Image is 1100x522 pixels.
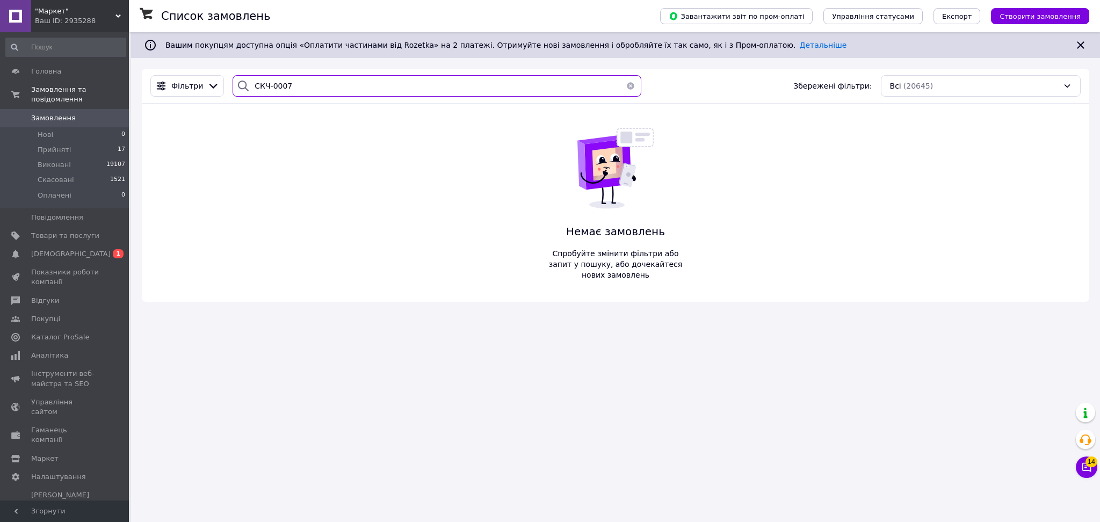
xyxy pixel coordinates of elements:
span: Прийняті [38,145,71,155]
span: Фільтри [171,81,203,91]
button: Завантажити звіт по пром-оплаті [660,8,813,24]
input: Пошук [5,38,126,57]
button: Очистить [620,75,641,97]
span: Товари та послуги [31,231,99,241]
h1: Список замовлень [161,10,270,23]
span: 1 [113,249,124,258]
span: Створити замовлення [1000,12,1081,20]
span: Показники роботи компанії [31,267,99,287]
span: Управління статусами [832,12,914,20]
span: Вашим покупцям доступна опція «Оплатити частинами від Rozetka» на 2 платежі. Отримуйте нові замов... [165,41,846,49]
span: (20645) [903,82,933,90]
span: Оплачені [38,191,71,200]
span: "Маркет" [35,6,115,16]
span: 0 [121,191,125,200]
button: Управління статусами [823,8,923,24]
span: Виконані [38,160,71,170]
span: Експорт [942,12,972,20]
span: Головна [31,67,61,76]
div: Ваш ID: 2935288 [35,16,129,26]
span: Завантажити звіт по пром-оплаті [669,11,804,21]
span: Маркет [31,454,59,463]
span: Аналітика [31,351,68,360]
span: [DEMOGRAPHIC_DATA] [31,249,111,259]
span: Збережені фільтри: [793,81,872,91]
span: Налаштування [31,472,86,482]
span: Скасовані [38,175,74,185]
input: Пошук за номером замовлення, ПІБ покупця, номером телефону, Email, номером накладної [233,75,641,97]
span: Покупці [31,314,60,324]
span: Всі [890,81,901,91]
span: Відгуки [31,296,59,306]
span: Замовлення та повідомлення [31,85,129,104]
span: Інструменти веб-майстра та SEO [31,369,99,388]
span: 19107 [106,160,125,170]
span: Управління сайтом [31,397,99,417]
button: Експорт [933,8,981,24]
button: Чат з покупцем14 [1076,456,1097,478]
a: Створити замовлення [980,11,1089,20]
span: Нові [38,130,53,140]
span: 17 [118,145,125,155]
span: Каталог ProSale [31,332,89,342]
span: 0 [121,130,125,140]
span: Повідомлення [31,213,83,222]
span: 1521 [110,175,125,185]
span: Гаманець компанії [31,425,99,445]
span: Спробуйте змінити фільтри або запит у пошуку, або дочекайтеся нових замовлень [545,248,686,280]
span: Замовлення [31,113,76,123]
span: [PERSON_NAME] та рахунки [31,490,99,520]
a: Детальніше [800,41,847,49]
span: Немає замовлень [545,224,686,240]
span: 14 [1085,454,1097,465]
button: Створити замовлення [991,8,1089,24]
